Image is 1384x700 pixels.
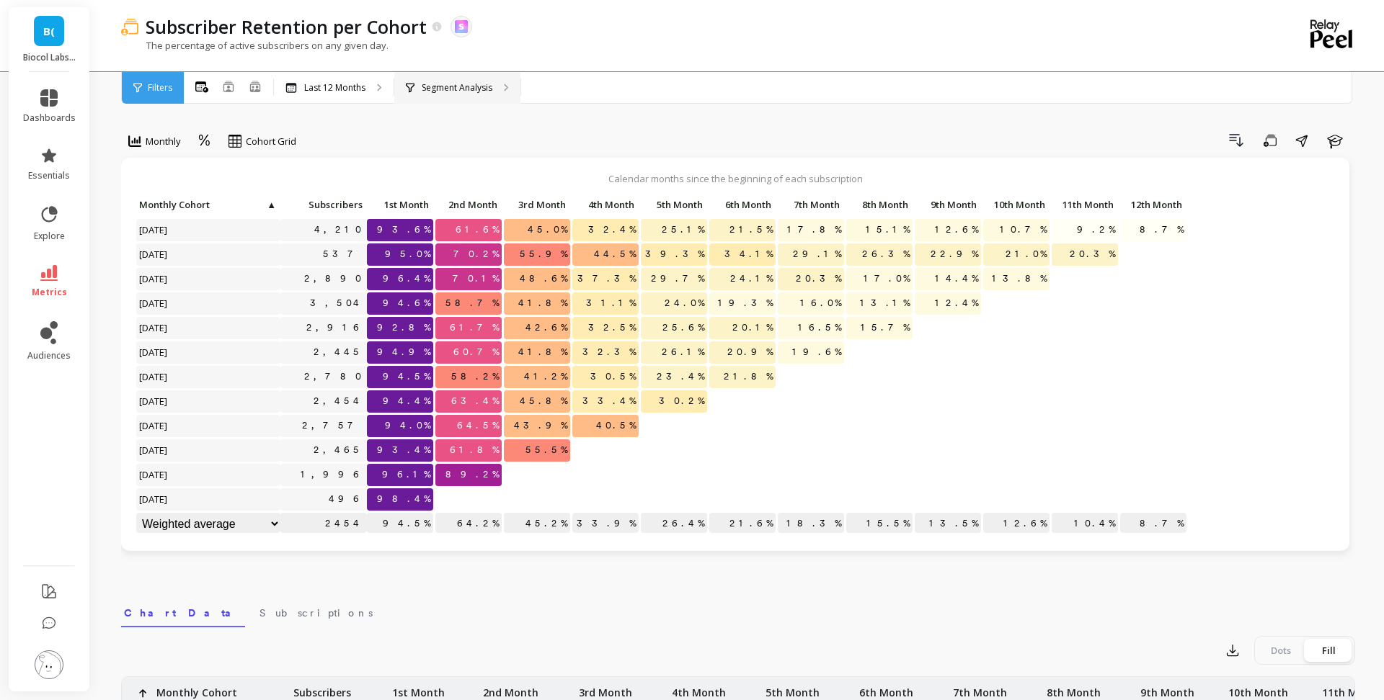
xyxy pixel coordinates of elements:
[367,194,433,215] p: 1st Month
[311,219,367,241] a: 4,210
[136,415,172,436] span: [DATE]
[857,292,913,314] span: 13.1%
[136,464,172,485] span: [DATE]
[795,317,844,338] span: 16.5%
[483,677,538,700] p: 2nd Month
[435,194,503,217] div: Toggle SortBy
[303,317,367,338] a: 2,916
[580,341,639,363] span: 32.3%
[1052,513,1118,534] p: 10.4%
[443,464,502,485] span: 89.2%
[521,366,570,387] span: 41.2%
[121,39,389,52] p: The percentage of active subscribers on any given day.
[1322,677,1382,700] p: 11th Month
[572,194,639,215] p: 4th Month
[374,219,433,241] span: 93.6%
[982,194,1051,217] div: Toggle SortBy
[660,317,707,338] span: 25.6%
[136,194,280,215] p: Monthly Cohort
[662,292,707,314] span: 24.0%
[793,268,844,290] span: 20.3%
[136,439,172,461] span: [DATE]
[450,268,502,290] span: 70.1%
[1052,194,1118,215] p: 11th Month
[1074,219,1118,241] span: 9.2%
[932,292,981,314] span: 12.4%
[781,199,840,210] span: 7th Month
[515,292,570,314] span: 41.8%
[374,488,433,510] span: 98.4%
[301,268,367,290] a: 2,890
[435,194,502,215] p: 2nd Month
[575,199,634,210] span: 4th Month
[136,219,172,241] span: [DATE]
[283,199,363,210] span: Subscribers
[35,650,63,679] img: profile picture
[659,341,707,363] span: 26.1%
[503,194,572,217] div: Toggle SortBy
[246,135,296,148] span: Cohort Grid
[311,390,367,412] a: 2,454
[504,194,570,215] p: 3rd Month
[447,439,502,461] span: 61.8%
[304,82,365,94] p: Last 12 Months
[380,292,433,314] span: 94.6%
[712,199,771,210] span: 6th Month
[1257,639,1305,662] div: Dots
[136,243,172,265] span: [DATE]
[778,513,844,534] p: 18.3%
[585,219,639,241] span: 32.4%
[379,464,433,485] span: 96.1%
[572,513,639,534] p: 33.9%
[451,243,502,265] span: 70.2%
[784,219,844,241] span: 17.8%
[585,317,639,338] span: 32.5%
[997,219,1050,241] span: 10.7%
[34,230,65,242] span: explore
[729,317,776,338] span: 20.1%
[709,194,776,215] p: 6th Month
[1003,243,1050,265] span: 21.0%
[293,677,351,700] p: Subscribers
[797,292,844,314] span: 16.0%
[517,390,570,412] span: 45.8%
[849,199,908,210] span: 8th Month
[932,268,981,290] span: 14.4%
[136,268,172,290] span: [DATE]
[435,513,502,534] p: 64.2%
[989,268,1050,290] span: 13.8%
[722,243,776,265] span: 34.1%
[124,606,242,620] span: Chart Data
[1120,194,1186,215] p: 12th Month
[311,439,367,461] a: 2,465
[156,677,237,700] p: Monthly Cohort
[136,172,1335,185] p: Calendar months since the beginning of each subscription
[23,112,76,124] span: dashboards
[27,350,71,362] span: audiences
[448,390,502,412] span: 63.4%
[517,243,570,265] span: 55.9%
[422,82,492,94] p: Segment Analysis
[504,513,570,534] p: 45.2%
[915,194,981,215] p: 9th Month
[265,199,276,210] span: ▲
[380,366,433,387] span: 94.5%
[656,390,707,412] span: 30.2%
[986,199,1045,210] span: 10th Month
[1305,639,1352,662] div: Fill
[640,194,709,217] div: Toggle SortBy
[28,170,70,181] span: essentials
[846,194,914,217] div: Toggle SortBy
[136,317,172,338] span: [DATE]
[453,219,502,241] span: 61.6%
[511,415,570,436] span: 43.9%
[715,292,776,314] span: 19.3%
[443,292,502,314] span: 58.7%
[709,513,776,534] p: 21.6%
[307,292,367,314] a: 3,504
[367,513,433,534] p: 94.5%
[721,366,776,387] span: 21.8%
[1120,513,1186,534] p: 8.7%
[641,194,707,215] p: 5th Month
[1228,677,1288,700] p: 10th Month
